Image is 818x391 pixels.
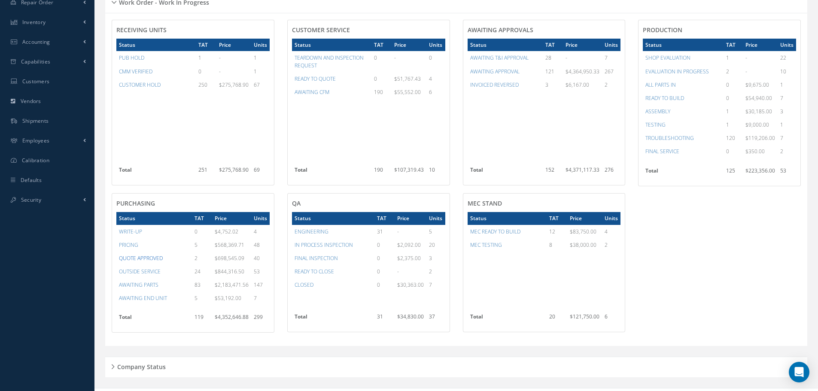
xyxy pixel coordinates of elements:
td: 152 [543,164,563,181]
th: Units [778,39,796,51]
th: Total [292,164,371,181]
a: FINAL INSPECTION [295,255,338,262]
a: CUSTOMER HOLD [119,81,161,88]
td: 83 [192,278,212,291]
td: 6 [426,85,445,99]
h4: PURCHASING [116,200,270,207]
td: 2 [192,252,212,265]
th: Units [426,39,445,51]
a: CLOSED [295,281,313,288]
span: Inventory [22,18,46,26]
h4: CUSTOMER SERVICE [292,27,445,34]
span: $2,092.00 [397,241,421,249]
td: 8 [547,238,567,252]
span: Employees [22,137,50,144]
th: Units [251,212,270,224]
td: 48 [251,238,270,252]
a: SHOP EVALUATION [645,54,690,61]
span: Shipments [22,117,49,124]
a: MEC READY TO BUILD [470,228,520,235]
span: $568,369.71 [215,241,244,249]
td: 190 [371,85,392,99]
td: 7 [778,91,796,105]
td: 20 [426,238,445,252]
th: Price [563,39,602,51]
span: $55,552.00 [394,88,421,96]
th: Total [643,164,723,182]
span: - [745,68,747,75]
span: $698,545.09 [215,255,244,262]
td: 1 [724,105,743,118]
span: Defaults [21,176,42,184]
a: READY TO QUOTE [295,75,336,82]
a: ASSEMBLY [645,108,670,115]
span: $107,319.43 [394,166,424,173]
td: 7 [426,278,445,291]
td: 2 [778,145,796,158]
th: TAT [374,212,395,224]
th: Units [251,39,270,51]
td: 2 [426,265,445,278]
a: AWAITING END UNIT [119,294,167,302]
td: 1 [724,118,743,131]
span: $121,750.00 [570,313,599,320]
span: $53,192.00 [215,294,241,302]
td: 0 [371,72,392,85]
a: CMM VERIFIED [119,68,152,75]
span: $119,206.00 [745,134,775,142]
a: FINAL SERVICE [645,148,679,155]
span: $34,830.00 [397,313,424,320]
td: 28 [543,51,563,64]
span: $4,752.02 [215,228,238,235]
span: Customers [22,78,50,85]
td: 12 [547,225,567,238]
span: Security [21,196,41,203]
td: 0 [196,65,216,78]
a: READY TO BUILD [645,94,684,102]
td: 31 [374,310,395,327]
a: IN PROCESS INSPECTION [295,241,353,249]
th: TAT [543,39,563,51]
span: - [397,268,399,275]
a: WRITE-UP [119,228,142,235]
td: 2 [602,78,620,91]
td: 4 [426,72,445,85]
a: MEC TESTING [470,241,502,249]
td: 121 [543,65,563,78]
td: 22 [778,51,796,64]
td: 37 [426,310,445,327]
span: - [397,228,399,235]
span: - [394,54,396,61]
a: AWAITING PARTS [119,281,158,288]
a: TESTING [645,121,666,128]
span: $2,375.00 [397,255,421,262]
span: $83,750.00 [570,228,596,235]
th: TAT [547,212,567,224]
td: 0 [374,265,395,278]
td: 1 [251,65,270,78]
td: 190 [371,164,392,181]
th: TAT [724,39,743,51]
td: 5 [192,238,212,252]
h4: QA [292,200,445,207]
th: Total [468,164,543,181]
th: Status [292,39,371,51]
span: $223,356.00 [745,167,775,174]
td: 147 [251,278,270,291]
span: $9,675.00 [745,81,769,88]
th: Units [602,212,620,224]
th: Price [216,39,251,51]
th: Price [212,212,251,224]
td: 267 [602,65,620,78]
td: 0 [374,238,395,252]
td: 5 [192,291,212,305]
td: 4 [602,225,620,238]
td: 125 [724,164,743,182]
a: INVOICED REVERSED [470,81,519,88]
a: PUB HOLD [119,54,144,61]
span: $9,000.00 [745,121,769,128]
td: 7 [778,131,796,145]
span: - [219,68,221,75]
span: $275,768.90 [219,81,249,88]
th: Total [116,164,196,181]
